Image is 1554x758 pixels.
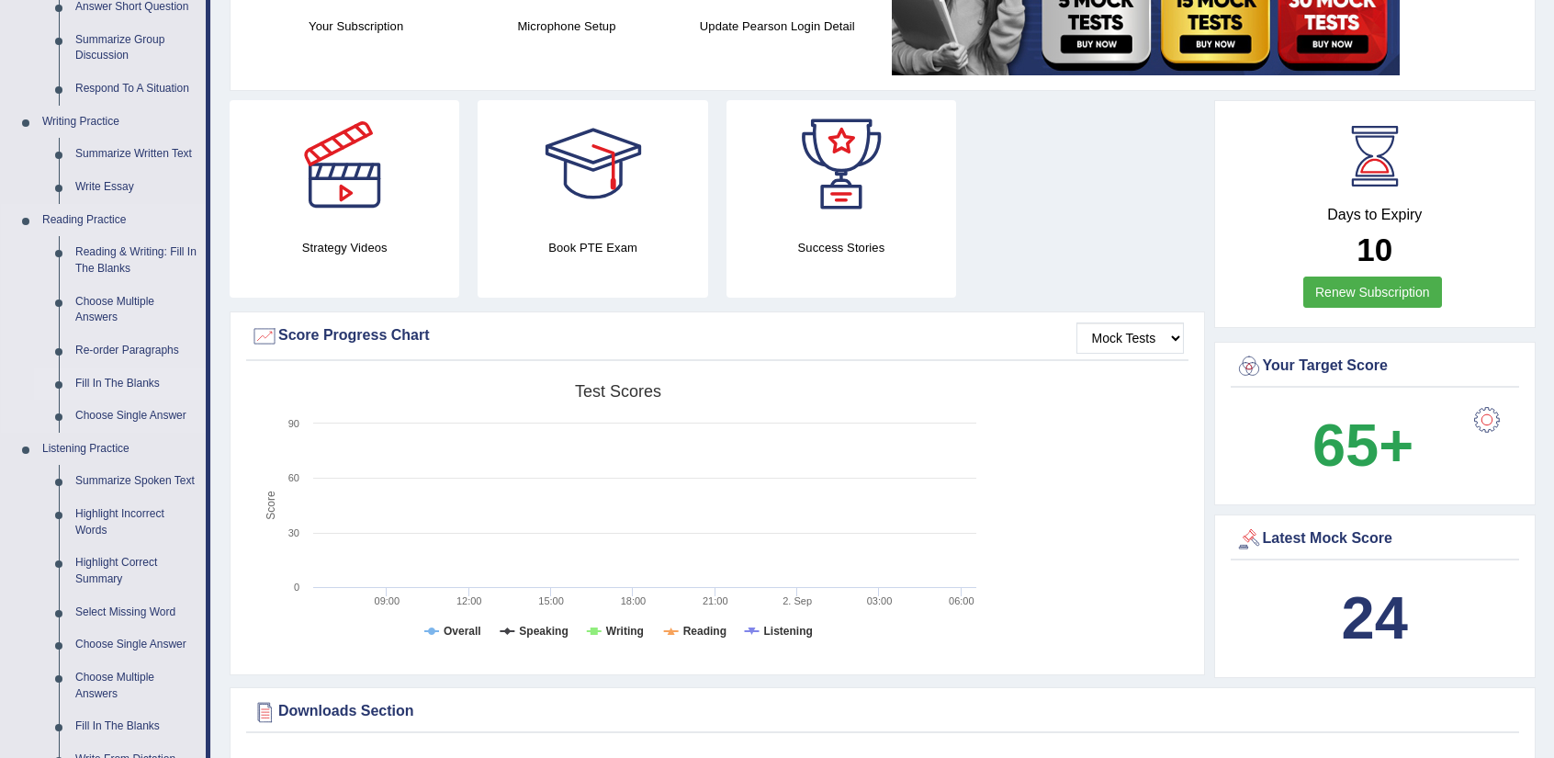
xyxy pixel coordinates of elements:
a: Choose Single Answer [67,400,206,433]
h4: Book PTE Exam [478,238,707,257]
a: Select Missing Word [67,596,206,629]
tspan: Reading [683,625,726,638]
a: Summarize Group Discussion [67,24,206,73]
tspan: Writing [606,625,644,638]
text: 21:00 [703,595,728,606]
text: 30 [288,527,299,538]
a: Reading Practice [34,204,206,237]
a: Renew Subscription [1303,277,1442,308]
tspan: Listening [764,625,813,638]
a: Choose Single Answer [67,628,206,662]
a: Writing Practice [34,106,206,139]
a: Fill In The Blanks [67,710,206,743]
text: 18:00 [621,595,647,606]
text: 60 [288,472,299,483]
a: Choose Multiple Answers [67,662,206,710]
tspan: 2. Sep [783,595,812,606]
h4: Microphone Setup [470,17,662,36]
text: 09:00 [375,595,400,606]
tspan: Overall [444,625,481,638]
b: 10 [1357,232,1392,267]
a: Listening Practice [34,433,206,466]
div: Latest Mock Score [1235,526,1515,553]
a: Highlight Correct Summary [67,547,206,595]
a: Re-order Paragraphs [67,334,206,368]
text: 12:00 [456,595,482,606]
a: Write Essay [67,171,206,204]
tspan: Test scores [575,382,661,401]
a: Choose Multiple Answers [67,286,206,334]
a: Fill In The Blanks [67,368,206,401]
h4: Your Subscription [260,17,452,36]
text: 03:00 [867,595,893,606]
a: Summarize Spoken Text [67,465,206,498]
a: Summarize Written Text [67,138,206,171]
div: Your Target Score [1235,353,1515,380]
text: 06:00 [949,595,974,606]
tspan: Score [265,491,277,520]
a: Respond To A Situation [67,73,206,106]
a: Highlight Incorrect Words [67,498,206,547]
text: 90 [288,418,299,429]
h4: Days to Expiry [1235,207,1515,223]
h4: Update Pearson Login Detail [681,17,873,36]
div: Score Progress Chart [251,322,1184,350]
div: Downloads Section [251,698,1515,726]
h4: Success Stories [726,238,956,257]
tspan: Speaking [519,625,568,638]
h4: Strategy Videos [230,238,459,257]
text: 15:00 [538,595,564,606]
b: 65+ [1312,412,1413,479]
a: Reading & Writing: Fill In The Blanks [67,236,206,285]
b: 24 [1342,584,1408,651]
text: 0 [294,582,299,593]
